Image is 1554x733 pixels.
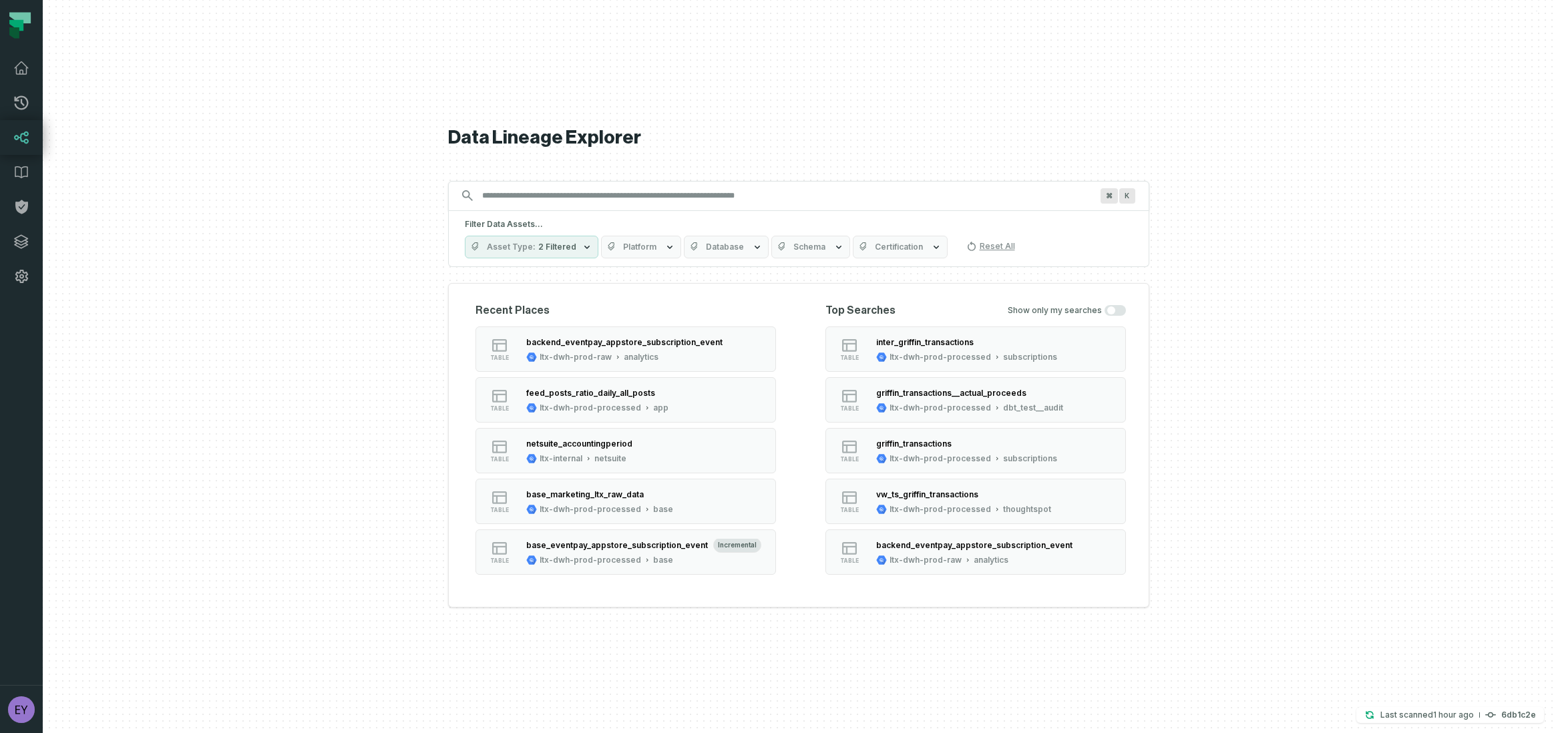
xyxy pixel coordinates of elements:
[1101,188,1118,204] span: Press ⌘ + K to focus the search bar
[1356,707,1544,723] button: Last scanned[DATE] 10:57:17 AM6db1c2e
[1119,188,1135,204] span: Press ⌘ + K to focus the search bar
[8,696,35,723] img: avatar of eyal
[1501,711,1536,719] h4: 6db1c2e
[1380,708,1474,722] p: Last scanned
[448,126,1149,150] h1: Data Lineage Explorer
[1433,710,1474,720] relative-time: Sep 30, 2025, 10:57 AM GMT+3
